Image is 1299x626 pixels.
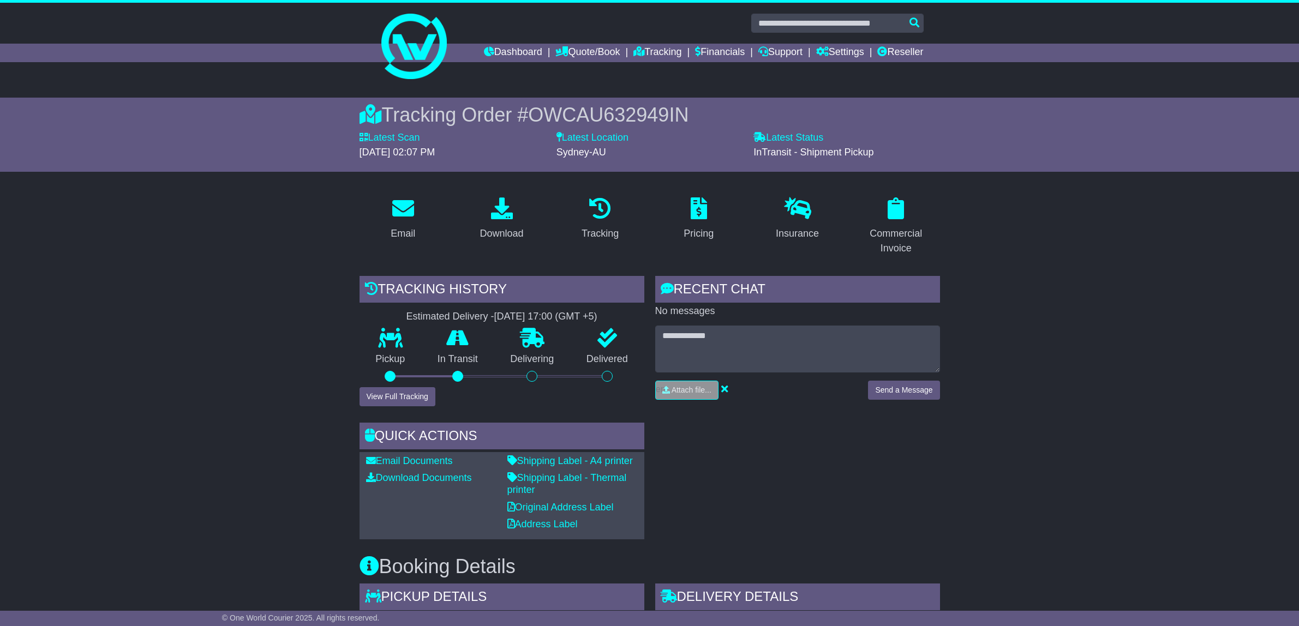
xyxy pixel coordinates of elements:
[877,44,923,62] a: Reseller
[507,519,578,529] a: Address Label
[677,194,721,245] a: Pricing
[507,472,627,495] a: Shipping Label - Thermal printer
[695,44,745,62] a: Financials
[655,583,940,613] div: Delivery Details
[366,455,453,466] a: Email Documents
[360,103,940,127] div: Tracking Order #
[360,147,435,158] span: [DATE] 02:07 PM
[421,353,494,365] p: In Transit
[494,353,571,365] p: Delivering
[574,194,626,245] a: Tracking
[655,305,940,317] p: No messages
[222,613,380,622] span: © One World Courier 2025. All rights reserved.
[507,502,614,513] a: Original Address Label
[868,381,939,400] button: Send a Message
[655,276,940,305] div: RECENT CHAT
[570,353,644,365] p: Delivered
[753,147,873,158] span: InTransit - Shipment Pickup
[753,132,823,144] label: Latest Status
[528,104,689,126] span: OWCAU632949IN
[360,387,435,406] button: View Full Tracking
[384,194,422,245] a: Email
[360,353,422,365] p: Pickup
[507,455,633,466] a: Shipping Label - A4 printer
[480,226,523,241] div: Download
[769,194,826,245] a: Insurance
[360,276,644,305] div: Tracking history
[776,226,819,241] div: Insurance
[816,44,864,62] a: Settings
[684,226,714,241] div: Pricing
[556,147,606,158] span: Sydney-AU
[852,194,940,260] a: Commercial Invoice
[494,311,597,323] div: [DATE] 17:00 (GMT +5)
[556,132,628,144] label: Latest Location
[391,226,415,241] div: Email
[360,556,940,577] h3: Booking Details
[633,44,681,62] a: Tracking
[360,583,644,613] div: Pickup Details
[366,472,472,483] a: Download Documents
[360,423,644,452] div: Quick Actions
[582,226,619,241] div: Tracking
[555,44,620,62] a: Quote/Book
[758,44,803,62] a: Support
[859,226,933,256] div: Commercial Invoice
[472,194,530,245] a: Download
[360,311,644,323] div: Estimated Delivery -
[484,44,542,62] a: Dashboard
[360,132,420,144] label: Latest Scan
